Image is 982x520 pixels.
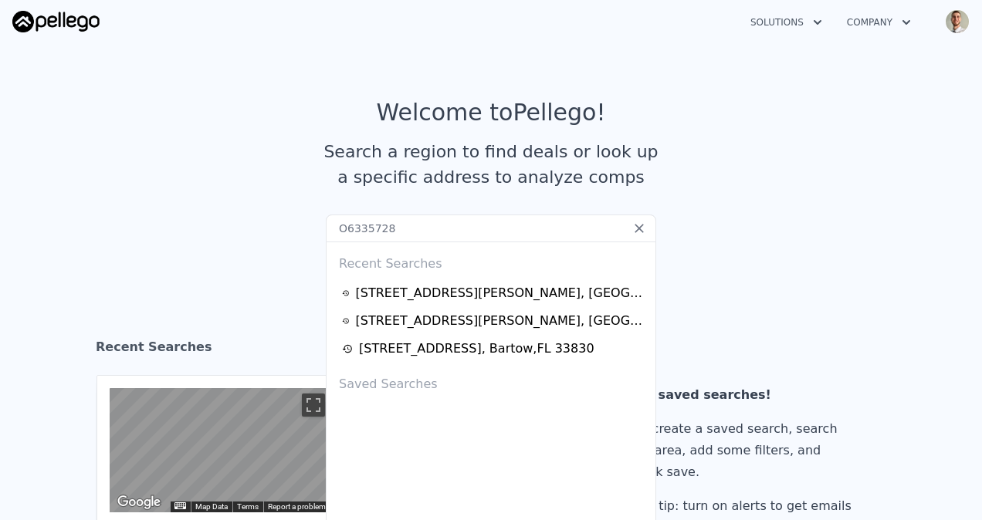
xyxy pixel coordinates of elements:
button: Toggle fullscreen view [302,393,325,417]
a: Report a problem [268,502,326,511]
div: No saved searches! [635,384,858,406]
div: Welcome to Pellego ! [377,99,606,127]
a: [STREET_ADDRESS], Bartow,FL 33830 [342,339,645,358]
input: Search an address or region... [326,214,656,242]
div: To create a saved search, search an area, add some filters, and click save. [635,418,858,483]
a: Terms (opens in new tab) [237,502,259,511]
div: Recent Searches [333,242,649,279]
a: [STREET_ADDRESS][PERSON_NAME], [GEOGRAPHIC_DATA],FL 33880 [342,312,645,330]
button: Solutions [738,8,835,36]
div: Saved Searches [333,363,649,400]
div: [STREET_ADDRESS] , Bartow , FL 33830 [359,339,594,358]
div: [STREET_ADDRESS][PERSON_NAME] , [GEOGRAPHIC_DATA] , FL 33830 [356,284,645,302]
img: avatar [945,9,970,34]
button: Company [835,8,923,36]
div: Map [110,388,330,512]
div: Search a region to find deals or look up a specific address to analyze comps [318,139,664,190]
button: Keyboard shortcuts [174,502,185,509]
div: [STREET_ADDRESS][PERSON_NAME] , [GEOGRAPHIC_DATA] , FL 33880 [356,312,645,330]
a: [STREET_ADDRESS][PERSON_NAME], [GEOGRAPHIC_DATA],FL 33830 [342,284,645,302]
button: Map Data [195,501,228,512]
img: Pellego [12,11,100,32]
a: Open this area in Google Maps (opens a new window) [113,492,164,512]
div: Street View [110,388,330,512]
img: Google [113,492,164,512]
div: Recent Searches [96,326,886,375]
